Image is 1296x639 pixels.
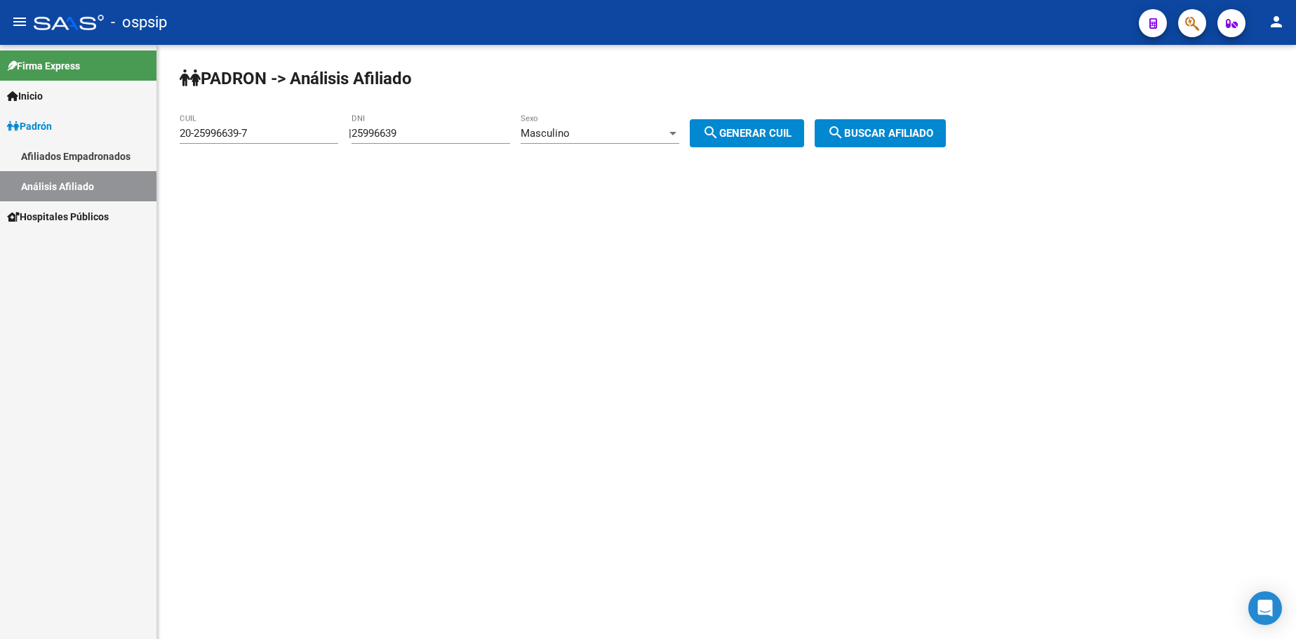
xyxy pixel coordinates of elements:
[180,69,412,88] strong: PADRON -> Análisis Afiliado
[815,119,946,147] button: Buscar afiliado
[349,127,815,140] div: |
[11,13,28,30] mat-icon: menu
[521,127,570,140] span: Masculino
[827,124,844,141] mat-icon: search
[827,127,933,140] span: Buscar afiliado
[7,209,109,224] span: Hospitales Públicos
[690,119,804,147] button: Generar CUIL
[7,119,52,134] span: Padrón
[1248,591,1282,625] div: Open Intercom Messenger
[111,7,167,38] span: - ospsip
[702,127,791,140] span: Generar CUIL
[7,58,80,74] span: Firma Express
[702,124,719,141] mat-icon: search
[1268,13,1285,30] mat-icon: person
[7,88,43,104] span: Inicio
